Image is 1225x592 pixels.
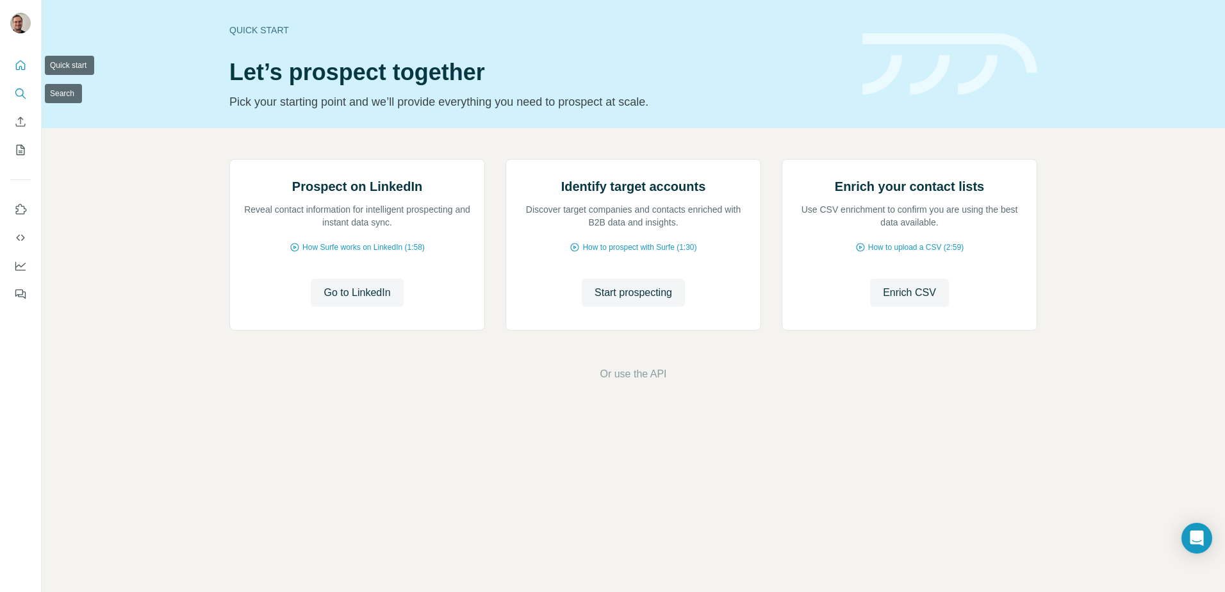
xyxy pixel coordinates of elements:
h2: Prospect on LinkedIn [292,177,422,195]
div: Quick start [229,24,847,37]
img: Avatar [10,13,31,33]
button: Enrich CSV [870,279,949,307]
button: Or use the API [600,366,666,382]
button: Quick start [10,54,31,77]
span: How to upload a CSV (2:59) [868,242,964,253]
button: Dashboard [10,254,31,277]
button: Search [10,82,31,105]
span: Start prospecting [595,285,672,300]
h2: Enrich your contact lists [835,177,984,195]
button: My lists [10,138,31,161]
span: How Surfe works on LinkedIn (1:58) [302,242,425,253]
h1: Let’s prospect together [229,60,847,85]
div: Open Intercom Messenger [1181,523,1212,554]
p: Reveal contact information for intelligent prospecting and instant data sync. [243,203,472,229]
img: banner [862,33,1037,95]
p: Pick your starting point and we’ll provide everything you need to prospect at scale. [229,93,847,111]
button: Go to LinkedIn [311,279,403,307]
span: Enrich CSV [883,285,936,300]
span: How to prospect with Surfe (1:30) [582,242,696,253]
button: Use Surfe on LinkedIn [10,198,31,221]
button: Use Surfe API [10,226,31,249]
span: Go to LinkedIn [324,285,390,300]
button: Feedback [10,283,31,306]
button: Start prospecting [582,279,685,307]
p: Discover target companies and contacts enriched with B2B data and insights. [519,203,748,229]
h2: Identify target accounts [561,177,706,195]
button: Enrich CSV [10,110,31,133]
p: Use CSV enrichment to confirm you are using the best data available. [795,203,1024,229]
